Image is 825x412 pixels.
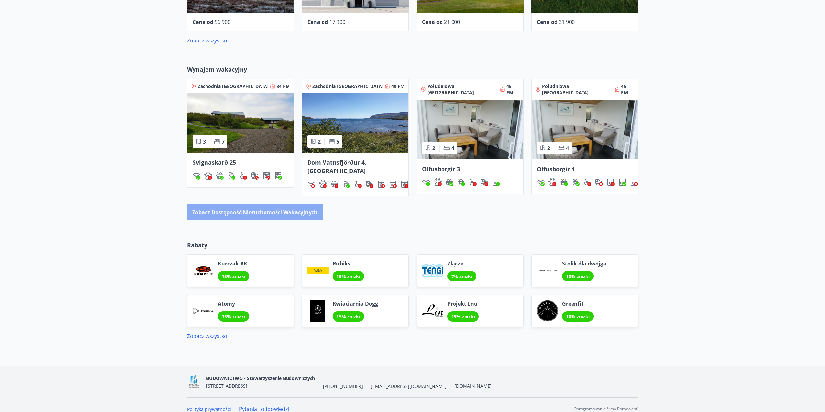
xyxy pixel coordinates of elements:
[595,178,603,186] div: Stacja ładowania samochodów elektrycznych
[562,260,607,267] font: Stolik dla dwojga
[422,178,430,186] img: HJRyFFsYp6qjeUYhR4dAD8CaCEsnIFYZ05miwXoh.svg
[537,178,545,186] div: Sieć bezprzewodowa
[451,313,475,320] font: 15% zniżki
[371,383,447,389] font: [EMAIL_ADDRESS][DOMAIN_NAME]
[469,178,477,186] div: Dostęp dla wózków inwalidzkich
[434,178,442,186] img: pxcaIm5dSOV3FS4whs1soiYWTwFQvksT25a9J10C.svg
[215,18,230,26] font: 56 900
[619,178,626,186] div: Pomywaczka
[203,138,206,145] font: 3
[537,165,575,173] font: Olfusborgir 4
[277,83,282,89] font: 84
[329,18,345,26] font: 17 900
[457,178,465,186] div: Grill gazowy
[307,18,328,26] font: Cena od
[187,65,247,73] font: Wynajem wakacyjny
[187,375,201,389] img: BKlGVmlTW1Qrz68WFGMFQUcXHWdQd7yePWMkvn3i.png
[307,180,315,188] img: HJRyFFsYp6qjeUYhR4dAD8CaCEsnIFYZ05miwXoh.svg
[451,273,472,279] font: 7% zniżki
[560,178,568,186] div: Wanna z hydromasażem
[331,180,338,188] div: Wanna z hydromasażem
[319,180,327,188] img: pxcaIm5dSOV3FS4whs1soiYWTwFQvksT25a9J10C.svg
[434,178,442,186] div: Zwierzęta domowe
[354,180,362,188] img: 8IYIKVZQyRlUC6HQIIUSdjpPGRncJsz2RzLgWvp4.svg
[574,406,638,412] font: Oprogramowanie firmy Dorado ehf.
[444,18,460,26] font: 21 000
[537,178,545,186] img: HJRyFFsYp6qjeUYhR4dAD8CaCEsnIFYZ05miwXoh.svg
[398,83,405,89] font: FM
[216,172,224,180] div: Wanna z hydromasażem
[532,100,638,159] img: Danie paella
[572,178,580,186] div: Grill gazowy
[391,83,396,89] font: 40
[445,178,453,186] div: Wanna z hydromasażem
[630,178,638,186] img: hddCLTAnxqFUMr1fxmbGG8zWilo2syolR0f9UjPn.svg
[621,89,628,96] font: FM
[187,204,323,220] button: Zobacz dostępność nieruchomości wakacyjnych
[542,83,589,96] font: Południowa [GEOGRAPHIC_DATA]
[251,172,259,180] img: nH7E6Gw2rvWFb8XaSdRp44dhkQaj4PJkOoRYItBQ.svg
[228,172,235,180] div: Grill gazowy
[595,178,603,186] img: nH7E6Gw2rvWFb8XaSdRp44dhkQaj4PJkOoRYItBQ.svg
[621,83,626,89] font: 45
[583,178,591,186] img: 8IYIKVZQyRlUC6HQIIUSdjpPGRncJsz2RzLgWvp4.svg
[607,178,615,186] div: Pralka
[187,333,227,340] font: Zobacz wszystko
[204,172,212,180] img: pxcaIm5dSOV3FS4whs1soiYWTwFQvksT25a9J10C.svg
[422,178,430,186] div: Sieć bezprzewodowa
[312,83,383,89] font: Zachodnia [GEOGRAPHIC_DATA]
[422,165,460,173] font: Olfusborgir 3
[193,159,236,166] font: Svignaskarð 25
[432,145,435,152] font: 2
[218,300,235,307] font: Atomy
[251,172,259,180] div: Stacja ładowania samochodów elektrycznych
[263,172,270,180] img: Dl16BY4EX9PAW649lg1C3oBuIaAsR6QVDQBO2cTm.svg
[583,178,591,186] div: Dostęp dla wózków inwalidzkich
[354,180,362,188] div: Dostęp dla wózków inwalidzkich
[274,172,282,180] div: Pomywaczka
[331,180,338,188] img: h89QDIuHlAdpqTriuIvuEWkTH976fOgBEOOeu1mi.svg
[283,83,290,89] font: FM
[548,178,556,186] img: pxcaIm5dSOV3FS4whs1soiYWTwFQvksT25a9J10C.svg
[566,313,590,320] font: 10% zniżki
[377,180,385,188] img: Dl16BY4EX9PAW649lg1C3oBuIaAsR6QVDQBO2cTm.svg
[187,93,294,153] img: Danie paella
[333,300,378,307] font: Kwiaciarnia Dögg
[562,300,583,307] font: Greenfit
[307,180,315,188] div: Sieć bezprzewodowa
[451,145,454,152] font: 4
[366,180,373,188] div: Stacja ładowania samochodów elektrycznych
[630,178,638,186] div: Suszarka
[469,178,477,186] img: 8IYIKVZQyRlUC6HQIIUSdjpPGRncJsz2RzLgWvp4.svg
[187,37,227,44] font: Zobacz wszystko
[187,241,207,249] font: Rabaty
[457,178,465,186] img: ZXjrS3QKesehq6nQAPjaRuRTI364z8ohTALB4wBr.svg
[547,145,550,152] font: 2
[377,180,385,188] div: Pralka
[218,260,247,267] font: Kurczak BK
[445,178,453,186] img: h89QDIuHlAdpqTriuIvuEWkTH976fOgBEOOeu1mi.svg
[342,180,350,188] div: Grill gazowy
[506,83,512,89] font: 45
[417,100,523,159] img: Danie paella
[222,273,245,279] font: 15% zniżki
[206,375,315,381] font: BUDOWNICTWO - Stowarzyszenie Budowniczych
[566,145,569,152] font: 4
[401,180,408,188] img: hddCLTAnxqFUMr1fxmbGG8zWilo2syolR0f9UjPn.svg
[389,180,397,188] img: 7hj2GulIrg6h11dFIpsIzg8Ak2vZaScVwTihwv8g.svg
[560,178,568,186] img: h89QDIuHlAdpqTriuIvuEWkTH976fOgBEOOeu1mi.svg
[192,209,318,216] font: Zobacz dostępność nieruchomości wakacyjnych
[333,260,350,267] font: Rubiks
[607,178,615,186] img: Dl16BY4EX9PAW649lg1C3oBuIaAsR6QVDQBO2cTm.svg
[427,83,474,96] font: Południowa [GEOGRAPHIC_DATA]
[480,178,488,186] div: Stacja ładowania samochodów elektrycznych
[401,180,408,188] div: Suszarka
[318,138,321,145] font: 2
[216,172,224,180] img: h89QDIuHlAdpqTriuIvuEWkTH976fOgBEOOeu1mi.svg
[239,172,247,180] img: 8IYIKVZQyRlUC6HQIIUSdjpPGRncJsz2RzLgWvp4.svg
[454,383,492,389] font: [DOMAIN_NAME]
[323,383,363,389] font: [PHONE_NUMBER]
[206,383,247,389] font: [STREET_ADDRESS]
[274,172,282,180] img: 7hj2GulIrg6h11dFIpsIzg8Ak2vZaScVwTihwv8g.svg
[537,18,558,26] font: Cena od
